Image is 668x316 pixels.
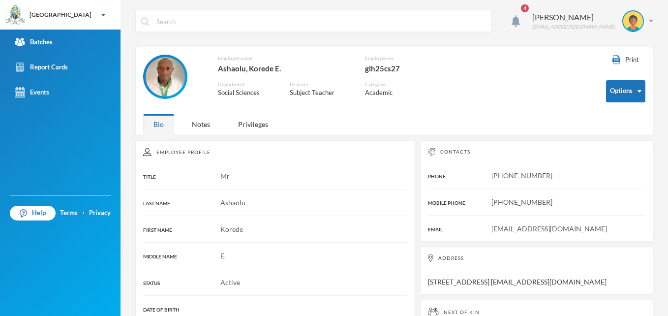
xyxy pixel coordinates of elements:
[606,80,645,102] button: Options
[491,198,552,206] span: [PHONE_NUMBER]
[365,62,438,75] div: glh25cs27
[220,252,226,260] span: E.
[143,148,407,156] div: Employee Profile
[428,148,645,156] div: Contacts
[143,114,174,135] div: Bio
[218,88,275,98] div: Social Sciences
[365,81,408,88] div: Category
[146,57,185,96] img: EMPLOYEE
[218,55,350,62] div: Employee name
[83,208,85,218] div: ·
[5,5,25,25] img: logo
[532,11,615,23] div: [PERSON_NAME]
[365,55,438,62] div: Employee no.
[30,10,91,19] div: [GEOGRAPHIC_DATA]
[532,23,615,31] div: [EMAIL_ADDRESS][DOMAIN_NAME]
[606,55,645,65] button: Print
[290,88,350,98] div: Subject Teacher
[15,37,53,47] div: Batches
[155,10,486,32] input: Search
[10,206,56,221] a: Help
[220,172,230,180] span: Mr
[290,81,350,88] div: Position
[143,307,180,313] span: DATE OF BIRTH
[365,88,408,98] div: Academic
[15,87,49,97] div: Events
[60,208,78,218] a: Terms
[220,225,243,233] span: Korede
[623,11,643,31] img: STUDENT
[218,81,275,88] div: Department
[89,208,111,218] a: Privacy
[521,11,529,19] span: 4
[141,17,150,26] img: search
[220,278,240,286] span: Active
[182,114,220,135] div: Notes
[491,224,607,233] span: [EMAIL_ADDRESS][DOMAIN_NAME]
[420,247,653,295] div: [STREET_ADDRESS] [EMAIL_ADDRESS][DOMAIN_NAME]
[491,171,552,180] span: [PHONE_NUMBER]
[15,62,68,72] div: Report Cards
[228,114,278,135] div: Privileges
[428,254,645,262] div: Address
[220,198,245,207] span: Ashaolu
[218,62,350,75] div: Ashaolu, Korede E.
